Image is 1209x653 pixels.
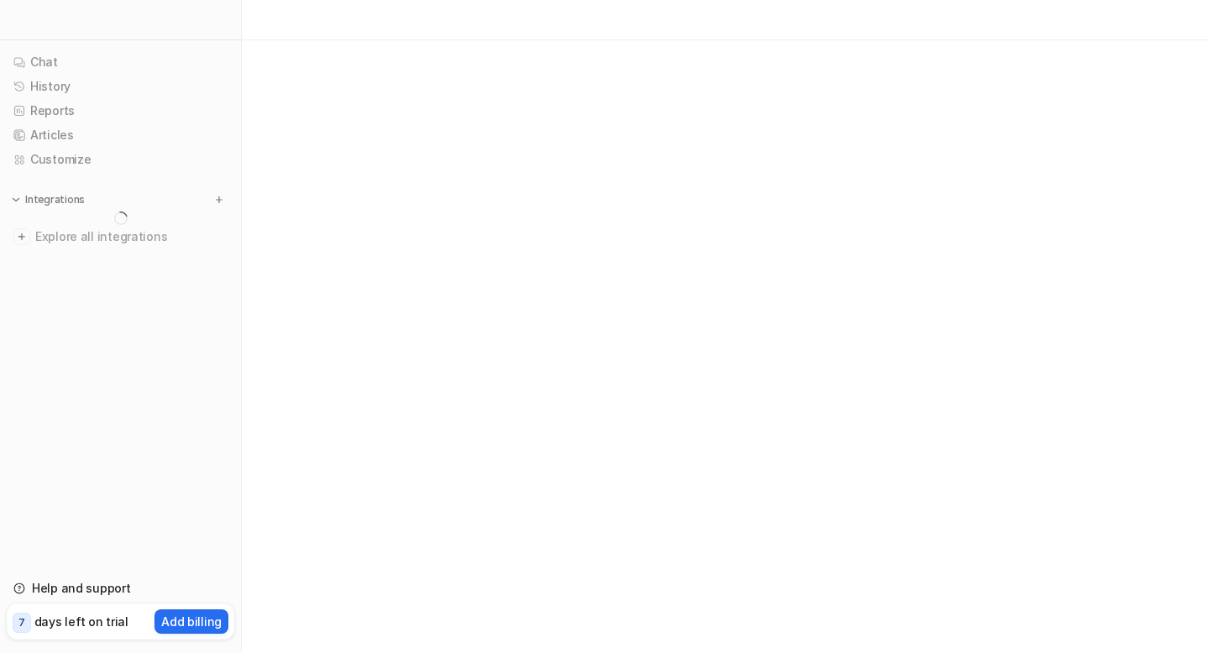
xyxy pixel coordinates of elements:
[25,193,85,206] p: Integrations
[7,50,234,74] a: Chat
[34,613,128,630] p: days left on trial
[10,194,22,206] img: expand menu
[7,577,234,600] a: Help and support
[7,75,234,98] a: History
[7,99,234,123] a: Reports
[7,148,234,171] a: Customize
[7,123,234,147] a: Articles
[213,194,225,206] img: menu_add.svg
[161,613,222,630] p: Add billing
[35,223,228,250] span: Explore all integrations
[13,228,30,245] img: explore all integrations
[154,609,228,634] button: Add billing
[7,191,90,208] button: Integrations
[7,225,234,248] a: Explore all integrations
[18,615,25,630] p: 7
